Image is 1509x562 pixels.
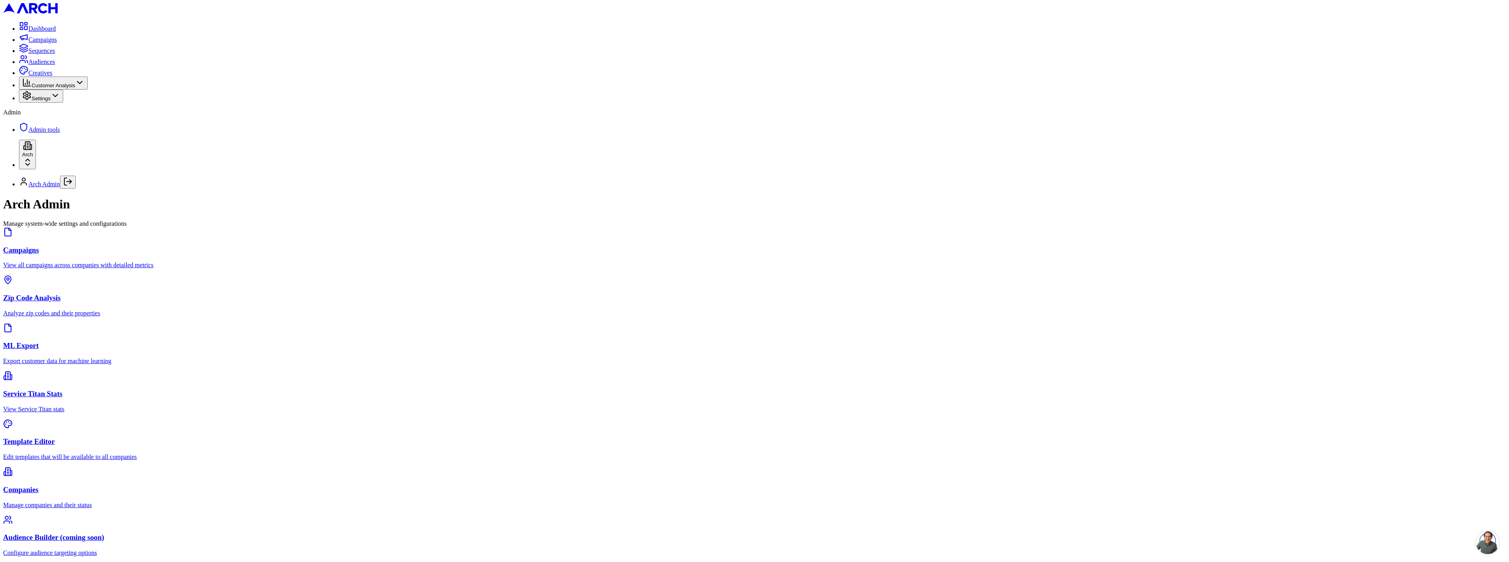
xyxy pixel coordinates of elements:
a: ML ExportExport customer data for machine learning [3,323,1506,365]
a: Open chat [1476,530,1500,554]
a: CompaniesManage companies and their status [3,467,1506,508]
span: Sequences [28,47,55,54]
span: Creatives [28,69,52,76]
span: Dashboard [28,25,56,32]
button: Arch [19,140,36,169]
h3: ML Export [3,341,1506,350]
p: Analyze zip codes and their properties [3,310,1506,317]
a: Creatives [19,69,52,76]
button: Log out [60,176,76,189]
a: Service Titan StatsView Service Titan stats [3,371,1506,412]
a: Template EditorEdit templates that will be available to all companies [3,419,1506,461]
p: Manage companies and their status [3,502,1506,509]
a: Audience Builder (coming soon)Configure audience targeting options [3,515,1506,556]
a: Arch Admin [28,181,60,187]
p: View all campaigns across companies with detailed metrics [3,262,1506,269]
span: Campaigns [28,36,57,43]
h3: Companies [3,485,1506,494]
div: Admin [3,109,1506,116]
span: Admin tools [28,126,60,133]
button: Settings [19,90,63,103]
a: Audiences [19,58,55,65]
p: Edit templates that will be available to all companies [3,453,1506,461]
span: Audiences [28,58,55,65]
a: Admin tools [19,126,60,133]
span: Arch [22,152,33,157]
p: View Service Titan stats [3,406,1506,413]
button: Customer Analysis [19,77,88,90]
h3: Audience Builder (coming soon) [3,533,1506,542]
span: Settings [32,96,51,101]
h3: Zip Code Analysis [3,294,1506,302]
a: Sequences [19,47,55,54]
h1: Arch Admin [3,197,1506,212]
h3: Template Editor [3,437,1506,446]
a: Dashboard [19,25,56,32]
span: Customer Analysis [32,82,75,88]
h3: Service Titan Stats [3,390,1506,398]
p: Export customer data for machine learning [3,358,1506,365]
div: Manage system-wide settings and configurations [3,220,1506,227]
a: Campaigns [19,36,57,43]
p: Configure audience targeting options [3,549,1506,556]
a: Zip Code AnalysisAnalyze zip codes and their properties [3,275,1506,317]
h3: Campaigns [3,246,1506,255]
a: CampaignsView all campaigns across companies with detailed metrics [3,227,1506,269]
